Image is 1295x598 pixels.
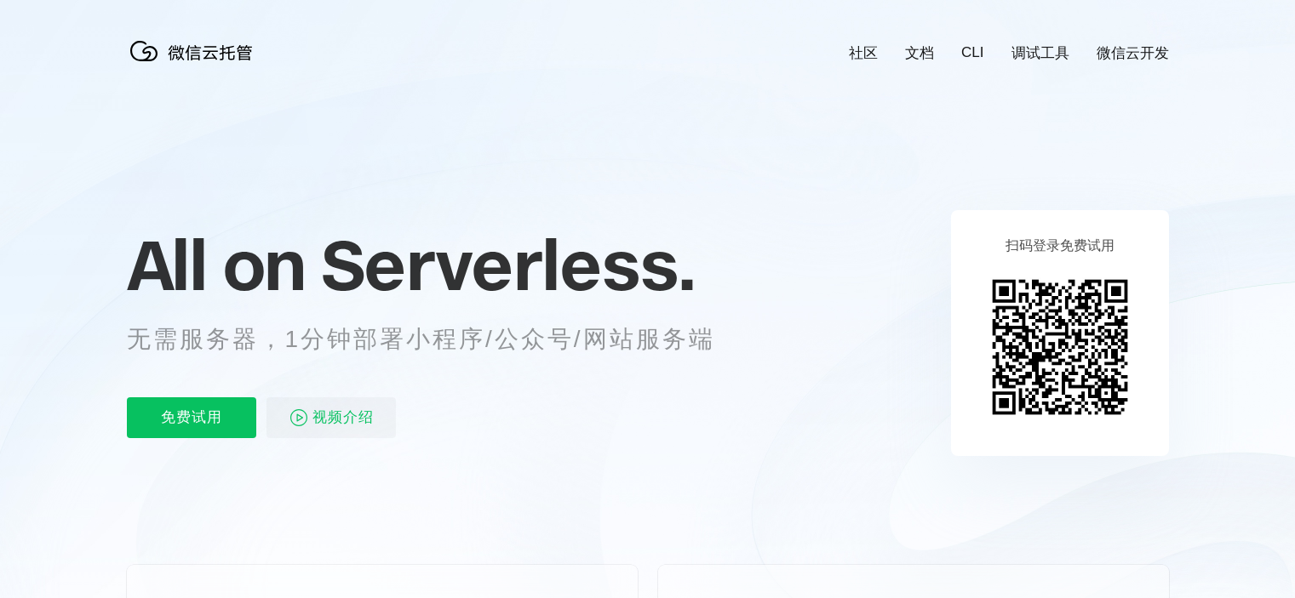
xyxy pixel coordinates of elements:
span: Serverless. [321,222,695,307]
span: 视频介绍 [312,397,374,438]
a: 文档 [905,43,934,63]
a: 调试工具 [1011,43,1069,63]
a: 社区 [849,43,878,63]
img: video_play.svg [289,407,309,428]
span: All on [127,222,305,307]
p: 扫码登录免费试用 [1006,237,1115,255]
p: 无需服务器，1分钟部署小程序/公众号/网站服务端 [127,322,747,356]
a: 微信云开发 [1097,43,1169,63]
p: 免费试用 [127,397,256,438]
a: CLI [961,44,983,61]
a: 微信云托管 [127,56,263,71]
img: 微信云托管 [127,34,263,68]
